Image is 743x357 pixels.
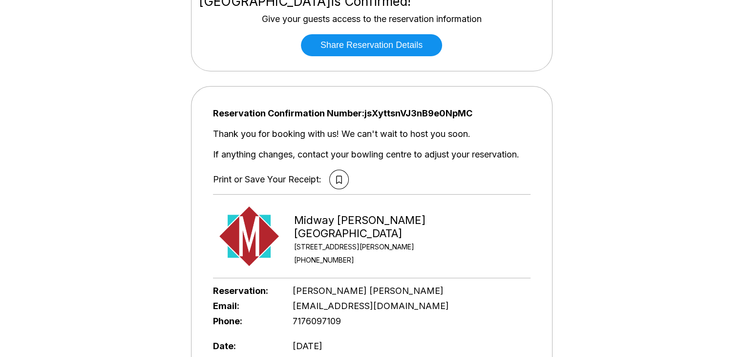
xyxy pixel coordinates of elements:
span: Reservation: [213,286,276,296]
span: [PERSON_NAME] [PERSON_NAME] [293,286,444,296]
span: Email: [213,301,276,311]
span: 7176097109 [293,316,341,326]
span: Reservation Confirmation Number: jsXyttsnVJ3nB9e0NpMC [213,108,531,119]
div: [STREET_ADDRESS][PERSON_NAME] [294,243,531,251]
div: Give your guests access to the reservation information [262,14,482,24]
span: Phone: [213,316,276,326]
div: If anything changes, contact your bowling centre to adjust your reservation. [213,149,531,160]
span: [EMAIL_ADDRESS][DOMAIN_NAME] [293,301,449,311]
div: Print or Save Your Receipt: [213,174,321,185]
img: Midway Bowling - Carlisle [213,200,285,273]
div: Thank you for booking with us! We can't wait to host you soon. [213,129,531,139]
button: print reservation as PDF [329,170,349,189]
span: [DATE] [293,341,322,351]
button: Share Reservation Details [301,34,442,56]
div: Midway [PERSON_NAME][GEOGRAPHIC_DATA] [294,214,531,240]
span: Date: [213,341,276,351]
div: [PHONE_NUMBER] [294,256,531,264]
